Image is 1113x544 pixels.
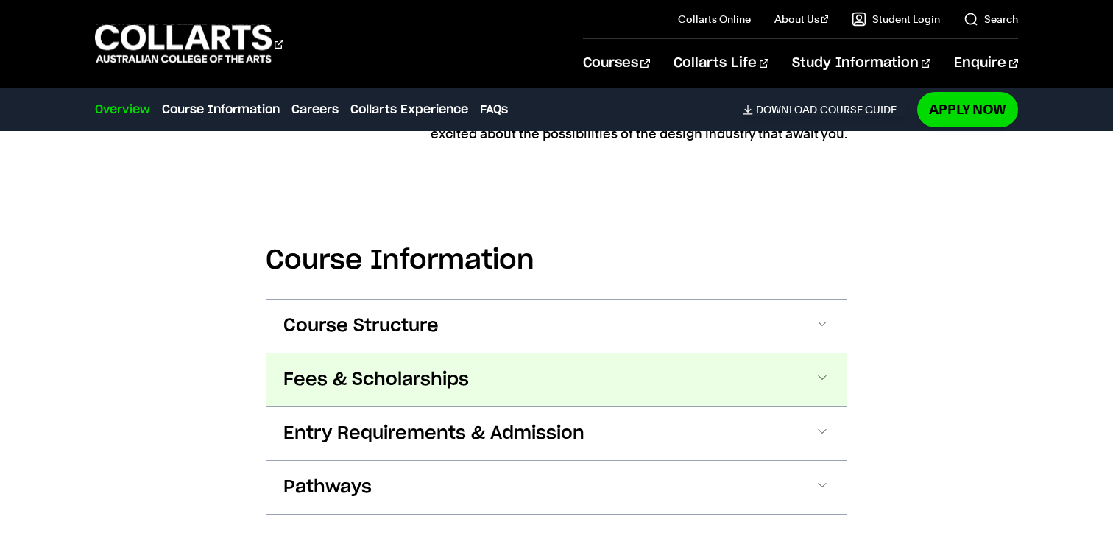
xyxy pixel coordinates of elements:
a: Student Login [852,12,940,27]
span: Entry Requirements & Admission [283,422,584,445]
span: Fees & Scholarships [283,368,469,392]
h2: Course Information [266,244,847,277]
div: Go to homepage [95,23,283,65]
a: Overview [95,101,150,119]
span: Course Structure [283,314,439,338]
a: Collarts Online [678,12,751,27]
button: Entry Requirements & Admission [266,407,847,460]
a: FAQs [480,101,508,119]
a: Careers [291,101,339,119]
a: DownloadCourse Guide [743,103,908,116]
a: Collarts Experience [350,101,468,119]
button: Pathways [266,461,847,514]
a: Courses [583,39,650,88]
button: Course Structure [266,300,847,353]
a: Enquire [954,39,1018,88]
button: Fees & Scholarships [266,353,847,406]
a: About Us [774,12,829,27]
a: Search [964,12,1018,27]
span: Download [756,103,817,116]
span: Pathways [283,476,372,499]
a: Study Information [792,39,930,88]
a: Apply Now [917,92,1018,127]
a: Collarts Life [674,39,768,88]
a: Course Information [162,101,280,119]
